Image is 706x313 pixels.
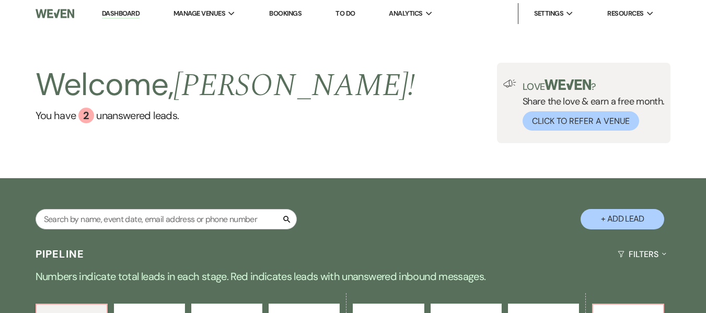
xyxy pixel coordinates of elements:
[534,8,564,19] span: Settings
[102,9,140,19] a: Dashboard
[78,108,94,123] div: 2
[36,247,85,261] h3: Pipeline
[269,9,302,18] a: Bookings
[36,108,415,123] a: You have 2 unanswered leads.
[503,79,516,88] img: loud-speaker-illustration.svg
[614,240,670,268] button: Filters
[389,8,422,19] span: Analytics
[581,209,664,229] button: + Add Lead
[173,62,415,110] span: [PERSON_NAME] !
[173,8,225,19] span: Manage Venues
[36,3,75,25] img: Weven Logo
[335,9,355,18] a: To Do
[36,209,297,229] input: Search by name, event date, email address or phone number
[607,8,643,19] span: Resources
[545,79,591,90] img: weven-logo-green.svg
[523,79,665,91] p: Love ?
[516,79,665,131] div: Share the love & earn a free month.
[523,111,639,131] button: Click to Refer a Venue
[36,63,415,108] h2: Welcome,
